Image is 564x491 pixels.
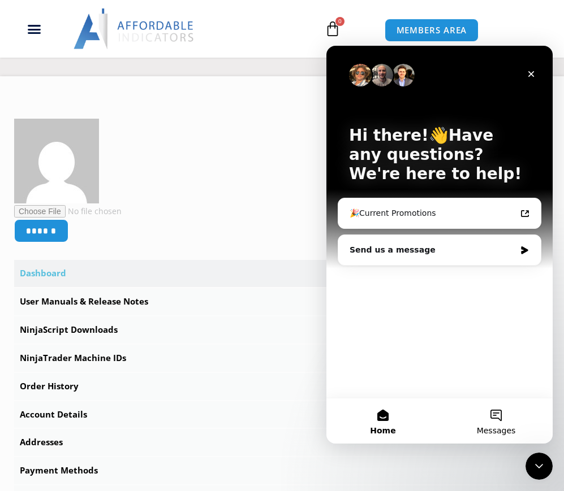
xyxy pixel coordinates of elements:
[14,345,550,372] a: NinjaTrader Machine IDs
[14,119,99,203] img: e5615f4d3c00efcf05d7eacc152ed0b664c2ae0c87626d4dde6dbb148e10d8c8
[74,8,195,49] img: LogoAI | Affordable Indicators – NinjaTrader
[326,46,553,444] iframe: Intercom live chat
[14,288,550,315] a: User Manuals & Release Notes
[526,453,553,480] iframe: Intercom live chat
[14,401,550,428] a: Account Details
[14,260,550,287] a: Dashboard
[385,19,479,42] a: MEMBERS AREA
[14,316,550,344] a: NinjaScript Downloads
[14,457,550,484] a: Payment Methods
[6,18,62,40] div: Menu Toggle
[308,12,358,45] a: 0
[14,429,550,456] a: Addresses
[14,373,550,400] a: Order History
[397,26,467,34] span: MEMBERS AREA
[335,17,345,26] span: 0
